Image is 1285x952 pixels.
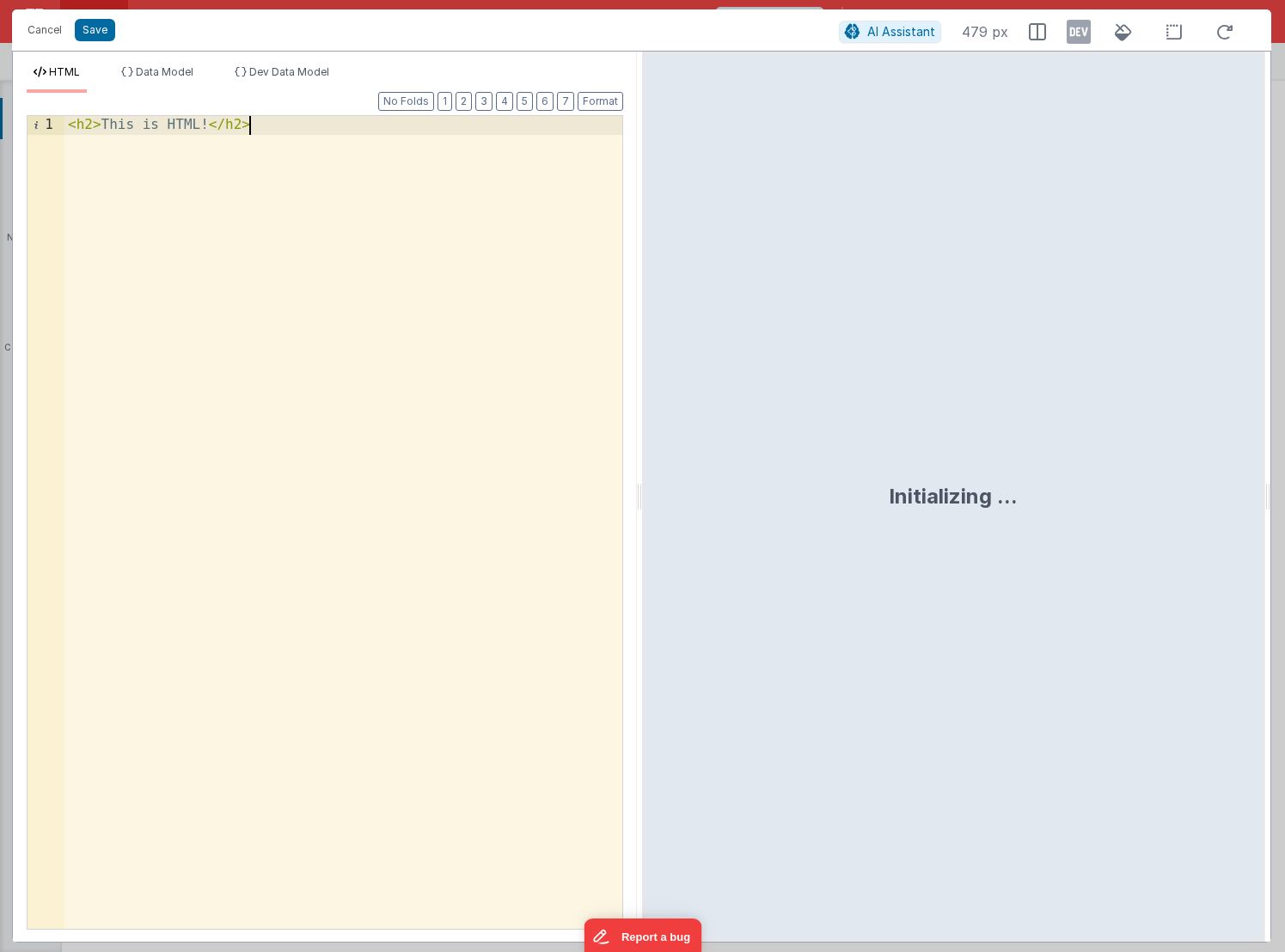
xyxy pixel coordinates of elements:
button: 6 [536,92,554,111]
button: Format [578,92,623,111]
span: AI Assistant [867,24,935,39]
div: 1 [28,116,64,135]
span: 479 px [962,21,1008,42]
button: 2 [456,92,472,111]
div: Initializing ... [889,483,1018,510]
button: AI Assistant [839,21,941,43]
button: 5 [517,92,533,111]
button: 4 [496,92,513,111]
button: 1 [438,92,452,111]
button: Save [75,19,115,41]
span: Data Model [136,65,193,78]
span: Dev Data Model [249,65,329,78]
span: HTML [49,65,80,78]
button: Cancel [19,18,70,42]
button: 7 [557,92,574,111]
button: No Folds [378,92,434,111]
button: 3 [475,92,493,111]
